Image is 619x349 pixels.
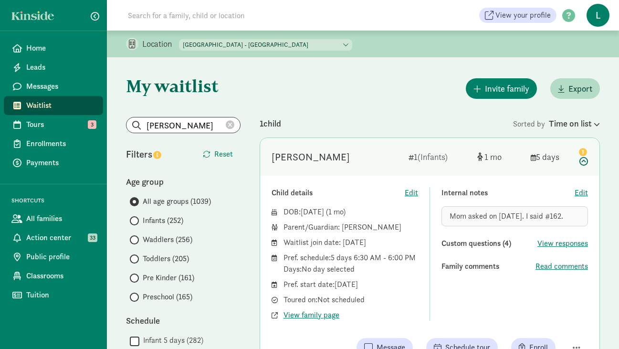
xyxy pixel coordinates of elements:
span: Reset [214,148,233,160]
span: Classrooms [26,270,95,282]
span: View your profile [495,10,551,21]
span: L [587,4,609,27]
a: Payments [4,153,103,172]
a: Waitlist [4,96,103,115]
span: Leads [26,62,95,73]
span: All families [26,213,95,224]
p: Location [142,38,179,50]
div: DOB: ( ) [283,206,418,218]
a: Enrollments [4,134,103,153]
span: Messages [26,81,95,92]
h1: My waitlist [126,76,241,95]
button: Edit [405,187,418,199]
span: All age groups (1039) [143,196,211,207]
div: Sorted by [513,117,600,130]
button: Invite family [466,78,537,99]
input: Search for a family, child or location [122,6,390,25]
div: Waitlist join date: [DATE] [283,237,418,248]
div: Pref. schedule: 5 days 6:30 AM - 6:00 PM Days: No day selected [283,252,418,275]
div: Time on list [549,117,600,130]
a: Messages [4,77,103,96]
button: View family page [283,309,339,321]
div: [object Object] [477,150,523,163]
div: 1 [409,150,470,163]
div: Schedule [126,314,241,327]
button: View responses [537,238,588,249]
button: Export [550,78,600,99]
div: Custom questions (4) [441,238,537,249]
div: Child details [272,187,405,199]
span: Home [26,42,95,54]
div: 5 days [531,150,569,163]
a: Tuition [4,286,103,305]
button: Read comments [535,261,588,272]
a: Action center 33 [4,228,103,247]
a: Leads [4,58,103,77]
span: Public profile [26,251,95,263]
a: Home [4,39,103,58]
span: Mom asked on [DATE]. I said #162. [450,211,563,221]
span: Preschool (165) [143,291,192,303]
span: Infants (252) [143,215,183,226]
div: Owen Agne [272,149,350,165]
div: Age group [126,175,241,188]
a: View your profile [479,8,556,23]
div: Pref. start date: [DATE] [283,279,418,290]
span: Tours [26,119,95,130]
span: Invite family [485,82,529,95]
input: Search list... [126,117,240,133]
span: Action center [26,232,95,243]
span: Export [568,82,592,95]
span: 33 [88,233,97,242]
span: (Infants) [418,151,448,162]
label: Infant 5 days (282) [139,335,203,346]
div: 1 child [260,117,513,130]
span: Waddlers (256) [143,234,192,245]
button: Edit [575,187,588,199]
a: Tours 3 [4,115,103,134]
span: 1 [484,151,502,162]
iframe: Chat Widget [571,303,619,349]
div: Parent/Guardian: [PERSON_NAME] [283,222,418,233]
span: Toddlers (205) [143,253,189,264]
span: [DATE] [301,207,324,217]
span: Waitlist [26,100,95,111]
span: Enrollments [26,138,95,149]
div: Filters [126,147,183,161]
a: All families [4,209,103,228]
span: 3 [88,120,96,129]
span: Pre Kinder (161) [143,272,194,284]
div: Internal notes [441,187,575,199]
div: Toured on: Not scheduled [283,294,418,306]
a: Classrooms [4,266,103,286]
span: Tuition [26,289,95,301]
span: Payments [26,157,95,169]
a: Public profile [4,247,103,266]
span: 1 [328,207,343,217]
button: Reset [195,145,241,164]
div: Family comments [441,261,535,272]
